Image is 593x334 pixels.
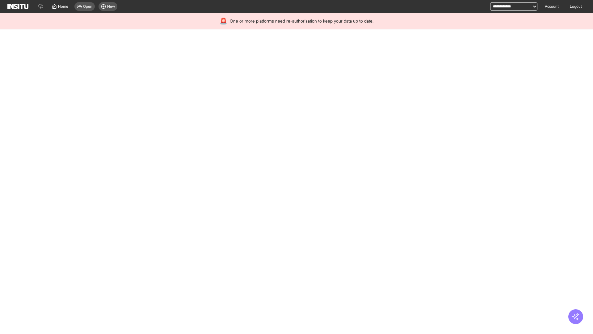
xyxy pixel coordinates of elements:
[107,4,115,9] span: New
[230,18,373,24] span: One or more platforms need re-authorisation to keep your data up to date.
[58,4,68,9] span: Home
[220,17,227,25] div: 🚨
[7,4,28,9] img: Logo
[83,4,92,9] span: Open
